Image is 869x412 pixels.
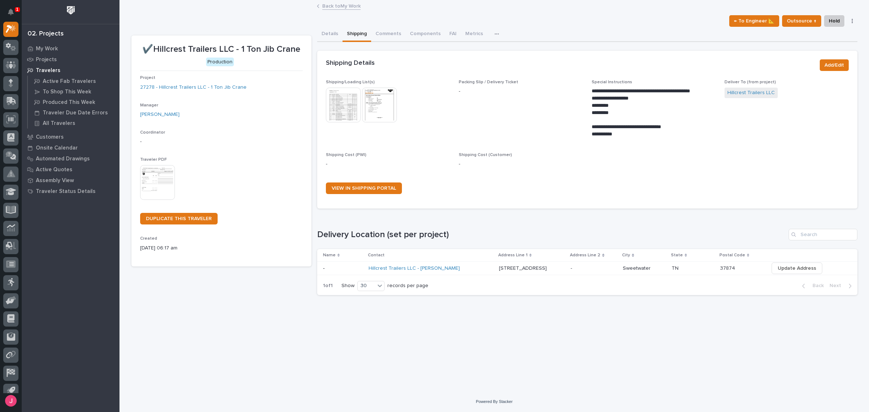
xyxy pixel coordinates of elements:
a: Active Quotes [22,164,119,175]
p: Travelers [36,67,60,74]
p: My Work [36,46,58,52]
p: Postal Code [719,251,745,259]
p: Automated Drawings [36,156,90,162]
tr: -- Hillcrest Trailers LLC - [PERSON_NAME] [STREET_ADDRESS][STREET_ADDRESS] -- SweetwaterSweetwate... [317,262,857,275]
span: Shipping/Loading List(s) [326,80,375,84]
p: Show [341,283,354,289]
button: Comments [371,27,406,42]
span: Shipping Cost (PWI) [326,153,366,157]
p: - [459,88,583,95]
span: Next [830,282,845,289]
a: Customers [22,131,119,142]
span: Add/Edit [824,61,844,70]
button: ← To Engineer 📐 [729,15,779,27]
p: Address Line 1 [498,251,528,259]
p: [STREET_ADDRESS] [499,264,548,272]
span: Shipping Cost (Customer) [459,153,512,157]
p: - [323,264,326,272]
p: Name [323,251,336,259]
span: Created [140,236,157,241]
p: records per page [387,283,428,289]
a: Travelers [22,65,119,76]
a: Traveler Due Date Errors [28,108,119,118]
button: Next [827,282,857,289]
button: FAI [445,27,461,42]
p: Traveler Status Details [36,188,96,195]
button: Metrics [461,27,487,42]
input: Search [789,229,857,240]
a: Powered By Stacker [476,399,512,404]
div: Production [206,58,234,67]
p: 37874 [720,264,736,272]
p: Address Line 2 [570,251,600,259]
span: Project [140,76,155,80]
div: 30 [358,282,375,290]
p: Contact [368,251,385,259]
button: Update Address [772,262,822,274]
p: - [140,138,303,146]
span: Coordinator [140,130,165,135]
button: Notifications [3,4,18,20]
button: Components [406,27,445,42]
span: Outsource ↑ [787,17,816,25]
a: 27278 - Hillcrest Trailers LLC - 1 Ton Jib Crane [140,84,247,91]
p: State [671,251,683,259]
p: To Shop This Week [43,89,91,95]
a: My Work [22,43,119,54]
p: Produced This Week [43,99,95,106]
a: Onsite Calendar [22,142,119,153]
span: Back [808,282,824,289]
button: Hold [824,15,844,27]
span: Hold [829,17,840,25]
p: Traveler Due Date Errors [43,110,108,116]
span: Update Address [778,264,816,273]
a: Assembly View [22,175,119,186]
p: City [622,251,630,259]
p: All Travelers [43,120,75,127]
button: Back [796,282,827,289]
a: Automated Drawings [22,153,119,164]
h1: Delivery Location (set per project) [317,230,786,240]
span: Packing Slip / Delivery Ticket [459,80,518,84]
a: VIEW IN SHIPPING PORTAL [326,182,402,194]
p: - [571,264,574,272]
a: DUPLICATE THIS TRAVELER [140,213,218,224]
a: Produced This Week [28,97,119,107]
p: [DATE] 06:17 am [140,244,303,252]
span: Traveler PDF [140,157,167,162]
p: ✔️Hillcrest Trailers LLC - 1 Ton Jib Crane [140,44,303,55]
a: To Shop This Week [28,87,119,97]
a: Hillcrest Trailers LLC - [PERSON_NAME] [369,265,460,272]
a: Active Fab Travelers [28,76,119,86]
h2: Shipping Details [326,59,375,67]
p: 1 [16,7,18,12]
p: Projects [36,56,57,63]
button: Details [317,27,343,42]
button: Outsource ↑ [782,15,821,27]
a: Back toMy Work [322,1,361,10]
a: Traveler Status Details [22,186,119,197]
p: - [459,160,583,168]
span: ← To Engineer 📐 [734,17,774,25]
p: - [326,160,450,168]
button: Shipping [343,27,371,42]
span: Deliver To (from project) [725,80,776,84]
p: Onsite Calendar [36,145,78,151]
p: Sweetwater [623,264,652,272]
div: 02. Projects [28,30,64,38]
p: 1 of 1 [317,277,339,295]
p: Customers [36,134,64,140]
a: Projects [22,54,119,65]
span: Manager [140,103,158,108]
a: [PERSON_NAME] [140,111,180,118]
a: Hillcrest Trailers LLC [727,89,775,97]
span: Special Instructions [592,80,632,84]
a: All Travelers [28,118,119,128]
span: VIEW IN SHIPPING PORTAL [332,186,396,191]
p: TN [672,264,680,272]
button: users-avatar [3,393,18,408]
p: Assembly View [36,177,74,184]
span: DUPLICATE THIS TRAVELER [146,216,212,221]
p: Active Quotes [36,167,72,173]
